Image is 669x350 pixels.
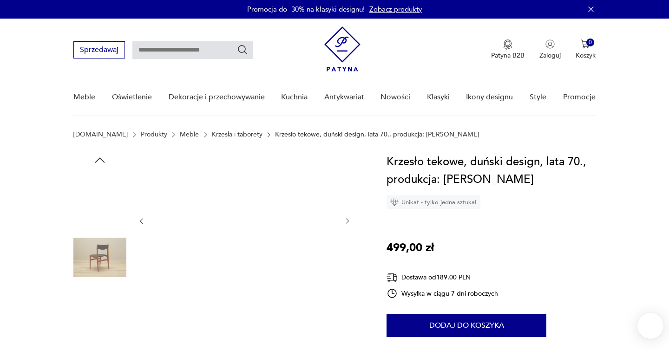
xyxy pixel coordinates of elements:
button: Dodaj do koszyka [387,314,546,337]
a: Ikona medaluPatyna B2B [491,39,525,60]
img: Ikona medalu [503,39,512,50]
button: Szukaj [237,44,248,55]
a: Kuchnia [281,79,308,115]
a: Meble [73,79,95,115]
a: Zobacz produkty [369,5,422,14]
img: Ikonka użytkownika [545,39,555,49]
a: Ikony designu [466,79,513,115]
a: Klasyki [427,79,450,115]
button: Sprzedawaj [73,41,125,58]
div: Dostawa od 189,00 PLN [387,272,498,283]
a: Antykwariat [324,79,364,115]
div: 0 [586,39,594,46]
h1: Krzesło tekowe, duński design, lata 70., produkcja: [PERSON_NAME] [387,153,595,188]
p: Promocja do -30% na klasyki designu! [247,5,365,14]
img: Ikona dostawy [387,272,398,283]
div: Wysyłka w ciągu 7 dni roboczych [387,288,498,299]
p: Patyna B2B [491,51,525,60]
a: Style [530,79,546,115]
button: Patyna B2B [491,39,525,60]
p: Zaloguj [539,51,561,60]
a: Sprzedawaj [73,47,125,54]
button: Zaloguj [539,39,561,60]
p: Krzesło tekowe, duński design, lata 70., produkcja: [PERSON_NAME] [275,131,479,138]
p: 499,00 zł [387,239,434,257]
a: Oświetlenie [112,79,152,115]
img: Ikona koszyka [581,39,590,49]
a: Dekoracje i przechowywanie [169,79,265,115]
div: Unikat - tylko jedna sztuka! [387,195,480,209]
a: [DOMAIN_NAME] [73,131,128,138]
img: Zdjęcie produktu Krzesło tekowe, duński design, lata 70., produkcja: Dania [73,172,126,225]
img: Zdjęcie produktu Krzesło tekowe, duński design, lata 70., produkcja: Dania [73,290,126,343]
p: Koszyk [576,51,596,60]
a: Produkty [141,131,167,138]
a: Meble [180,131,199,138]
a: Nowości [380,79,410,115]
img: Zdjęcie produktu Krzesło tekowe, duński design, lata 70., produkcja: Dania [155,153,334,288]
img: Ikona diamentu [390,198,399,207]
a: Promocje [563,79,596,115]
iframe: Smartsupp widget button [637,313,663,339]
img: Patyna - sklep z meblami i dekoracjami vintage [324,26,361,71]
button: 0Koszyk [576,39,596,60]
a: Krzesła i taborety [212,131,262,138]
img: Zdjęcie produktu Krzesło tekowe, duński design, lata 70., produkcja: Dania [73,231,126,284]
